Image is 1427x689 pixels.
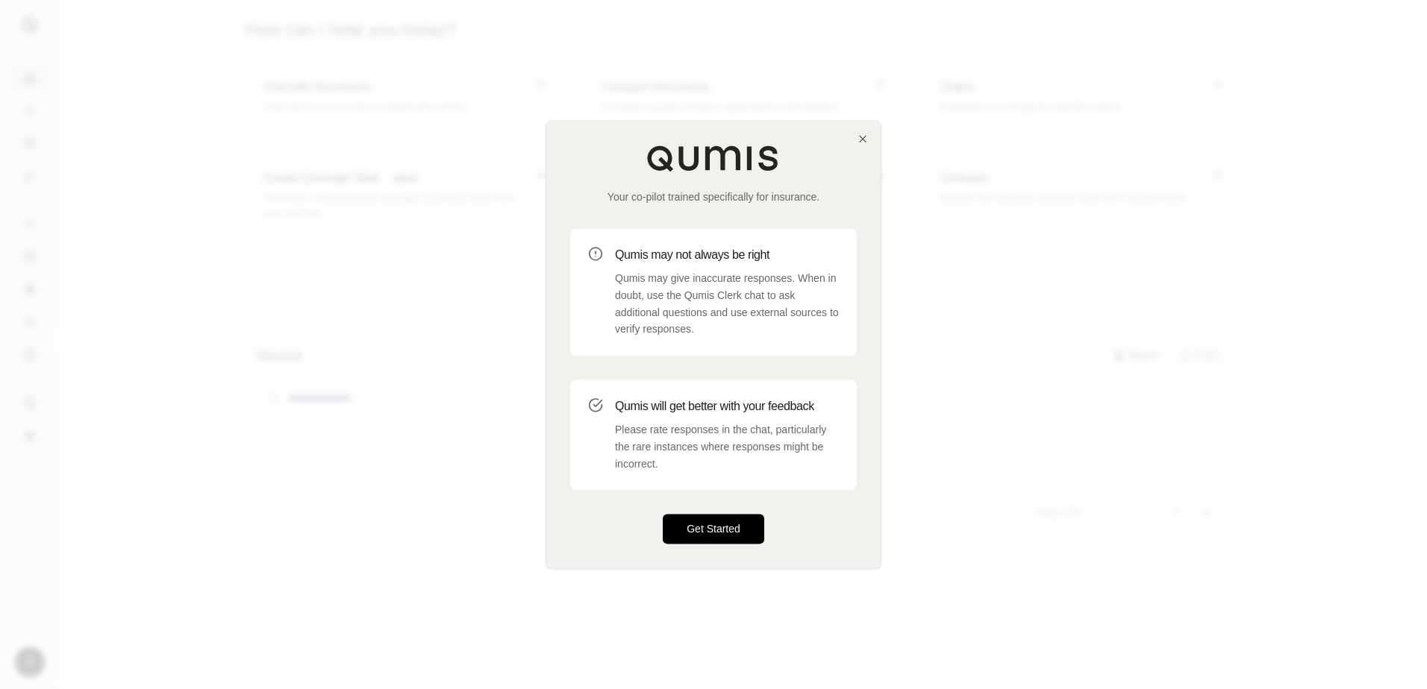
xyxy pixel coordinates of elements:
[615,246,839,264] h3: Qumis may not always be right
[570,189,857,204] p: Your co-pilot trained specifically for insurance.
[646,145,781,172] img: Qumis Logo
[615,397,839,415] h3: Qumis will get better with your feedback
[663,515,764,544] button: Get Started
[615,270,839,338] p: Qumis may give inaccurate responses. When in doubt, use the Qumis Clerk chat to ask additional qu...
[615,421,839,472] p: Please rate responses in the chat, particularly the rare instances where responses might be incor...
